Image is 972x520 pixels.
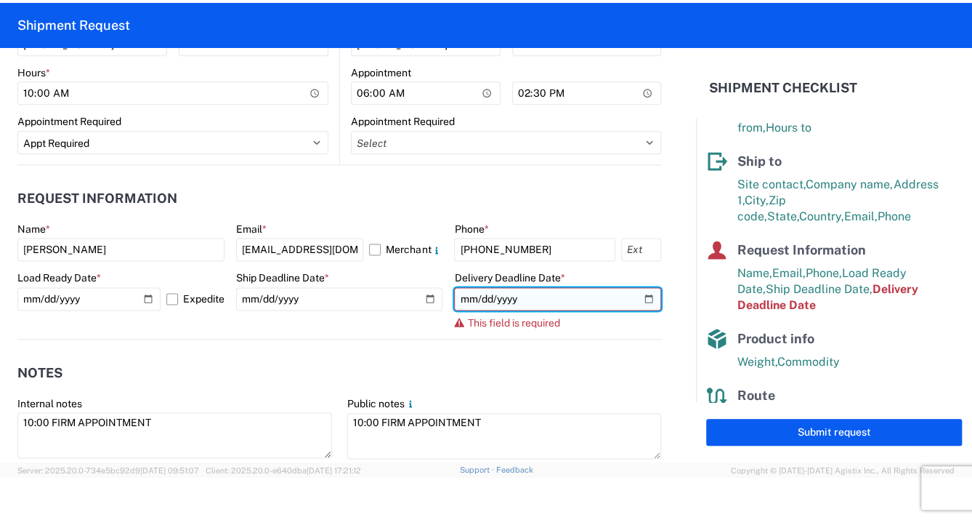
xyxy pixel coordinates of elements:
span: This field is required [467,317,559,329]
span: Client: 2025.20.0-e640dba [206,466,361,475]
span: Weight, [737,355,777,369]
label: Expedite [166,287,224,311]
h2: Request Information [17,191,177,206]
span: Request Information [737,242,866,257]
span: Route [737,388,775,403]
span: Ship to [737,153,782,169]
h2: Shipment Request [17,17,130,34]
label: Delivery Deadline Date [454,271,564,284]
label: Phone [454,223,488,236]
span: Email, [844,209,878,223]
span: Email, [772,266,806,280]
span: Company name, [806,177,894,191]
label: Public notes [347,397,416,410]
span: Copyright © [DATE]-[DATE] Agistix Inc., All Rights Reserved [731,464,955,477]
span: Hours to [766,121,811,135]
button: Submit request [706,419,962,446]
span: Commodity [777,355,840,369]
label: Appointment Required [351,115,455,128]
label: Ship Deadline Date [236,271,329,284]
span: City, [745,193,769,207]
span: State, [767,209,799,223]
span: Product info [737,331,814,346]
label: Email [236,223,267,236]
span: Country, [799,209,844,223]
span: Site contact, [737,177,806,191]
label: Merchant [369,238,442,261]
label: Appointment [351,66,411,79]
h2: Shipment Checklist [709,79,857,97]
span: Name, [737,266,772,280]
input: Ext [621,238,661,261]
label: Load Ready Date [17,271,101,284]
span: Phone [878,209,911,223]
span: [DATE] 17:21:12 [307,466,361,475]
label: Name [17,223,50,236]
span: Ship Deadline Date, [766,282,872,296]
span: Phone, [806,266,842,280]
h2: Notes [17,366,62,380]
a: Support [460,465,496,474]
label: Internal notes [17,397,82,410]
span: [DATE] 09:51:07 [140,466,199,475]
span: Server: 2025.20.0-734e5bc92d9 [17,466,199,475]
a: Feedback [496,465,533,474]
label: Hours [17,66,50,79]
label: Appointment Required [17,115,121,128]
